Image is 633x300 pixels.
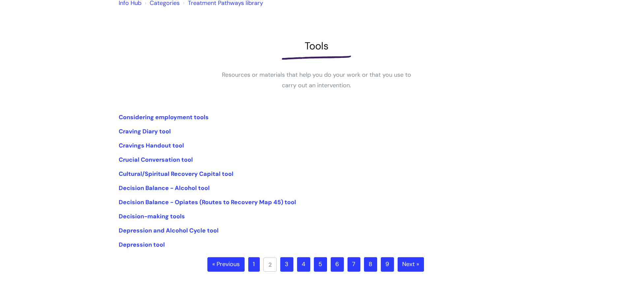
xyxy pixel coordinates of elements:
h1: Tools [119,40,514,52]
a: 8 [364,257,377,272]
a: Decision Balance - Opiates (Routes to Recovery Map 45) tool [119,198,296,206]
a: 5 [314,257,327,272]
a: Depression tool [119,241,165,249]
a: 4 [297,257,310,272]
a: 6 [331,257,344,272]
a: 9 [381,257,394,272]
a: Cultural/Spiritual Recovery Capital tool [119,170,233,178]
a: Next » [398,257,424,272]
a: Considering employment tools [119,113,209,121]
a: « Previous [207,257,245,272]
a: 2 [263,258,277,272]
a: Depression and Alcohol Cycle tool [119,227,219,234]
a: 7 [347,257,360,272]
a: 1 [248,257,260,272]
a: Crucial Conversation tool [119,156,193,164]
a: 3 [280,257,293,272]
a: Decision-making tools [119,212,185,220]
a: Cravings Handout tool [119,142,184,150]
a: Craving Diary tool [119,127,171,135]
a: Decision Balance - Alcohol tool [119,184,210,192]
p: Resources or materials that help you do your work or that you use to carry out an intervention. [218,69,415,91]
